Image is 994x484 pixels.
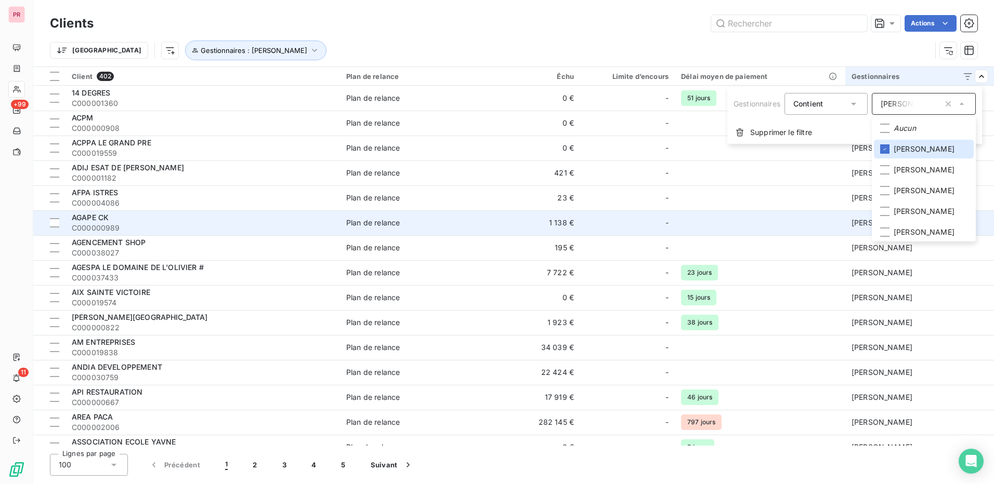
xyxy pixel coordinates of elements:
[734,99,780,108] span: Gestionnaires
[894,206,954,217] span: [PERSON_NAME]
[894,185,954,196] span: [PERSON_NAME]
[894,144,954,154] span: [PERSON_NAME]
[894,227,954,237] span: [PERSON_NAME]
[881,99,941,109] span: [PERSON_NAME]
[750,127,812,138] span: Supprimer le filtre
[894,165,954,175] span: [PERSON_NAME]
[894,123,916,133] span: Aucun
[793,99,823,108] span: Contient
